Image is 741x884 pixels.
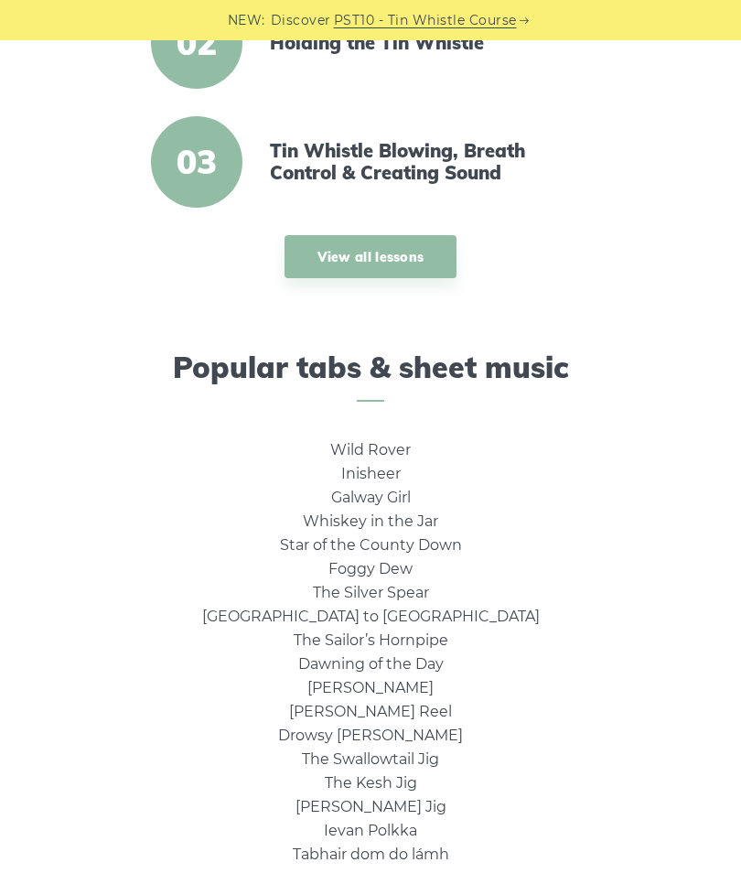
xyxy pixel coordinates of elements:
a: Holding the Tin Whistle [270,32,585,54]
a: [PERSON_NAME] Reel [289,703,452,720]
a: View all lessons [285,235,457,278]
a: Foggy Dew [328,560,413,577]
a: [PERSON_NAME] Jig [295,798,446,815]
a: Drowsy [PERSON_NAME] [278,727,463,744]
a: Wild Rover [330,441,411,458]
a: Tabhair dom do lámh [293,846,449,863]
span: Discover [271,10,331,31]
a: [GEOGRAPHIC_DATA] to [GEOGRAPHIC_DATA] [202,608,540,625]
a: [PERSON_NAME] [307,679,434,696]
a: The Kesh Jig [325,774,417,792]
a: Dawning of the Day [298,655,444,673]
a: Inisheer [341,465,401,482]
a: Whiskey in the Jar [303,512,438,530]
a: PST10 - Tin Whistle Course [334,10,517,31]
h2: Popular tabs & sheet music [42,350,699,402]
a: Galway Girl [331,489,411,506]
a: Star of the County Down [280,536,462,554]
span: 03 [151,116,242,208]
a: The Sailor’s Hornpipe [294,631,448,649]
a: Tin Whistle Blowing, Breath Control & Creating Sound [270,140,585,184]
span: NEW: [228,10,265,31]
a: Ievan Polkka [324,822,417,839]
a: The Silver Spear [313,584,429,601]
a: The Swallowtail Jig [302,750,439,768]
